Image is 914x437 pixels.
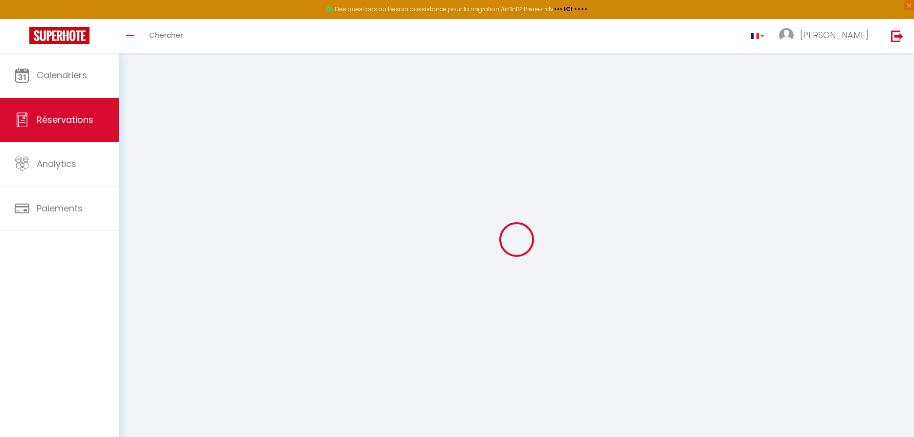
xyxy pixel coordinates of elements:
span: Réservations [37,114,93,126]
span: [PERSON_NAME] [800,29,869,41]
a: Chercher [142,19,190,53]
img: ... [779,28,794,43]
span: Paiements [37,202,83,214]
span: Analytics [37,158,76,170]
a: >>> ICI <<<< [554,5,588,13]
span: Calendriers [37,69,87,81]
img: logout [891,30,903,42]
img: Super Booking [29,27,89,44]
span: Chercher [149,30,183,40]
a: ... [PERSON_NAME] [772,19,881,53]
